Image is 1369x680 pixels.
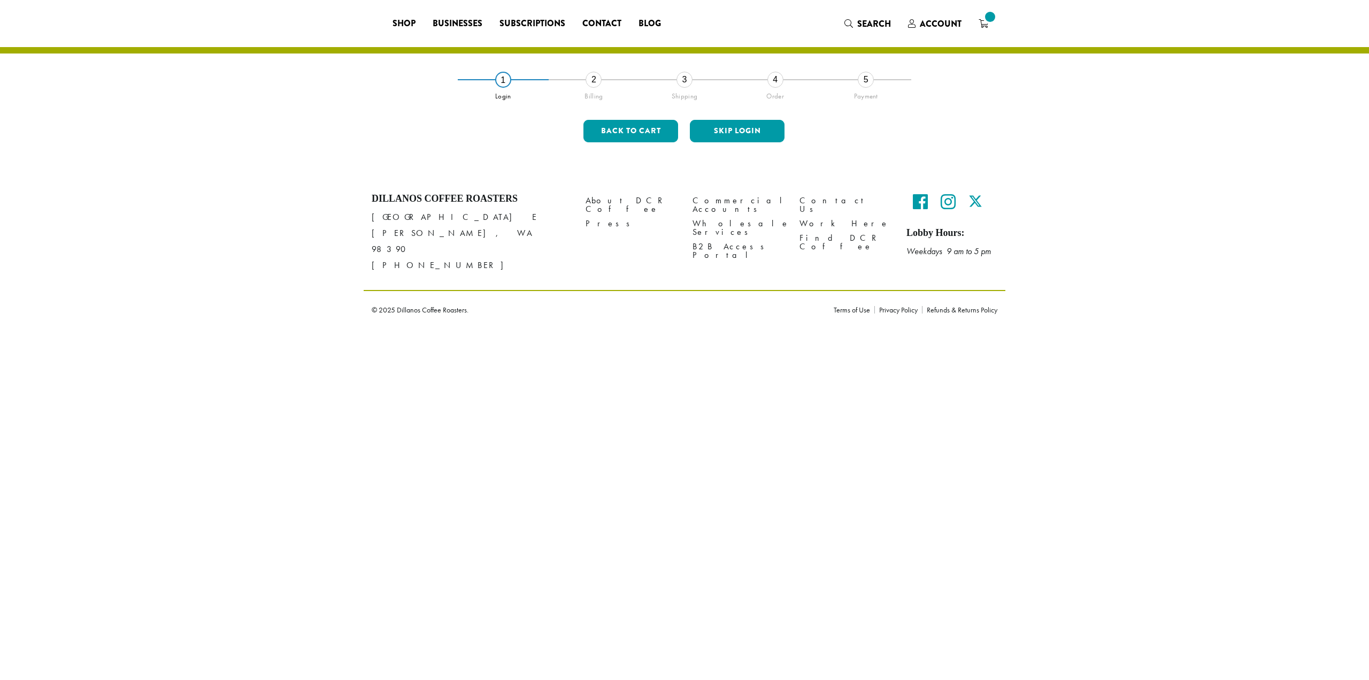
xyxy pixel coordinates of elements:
div: 3 [676,72,693,88]
a: B2B Access Portal [693,240,783,263]
a: Commercial Accounts [693,193,783,216]
div: Login [458,88,549,101]
h5: Lobby Hours: [906,227,997,239]
span: Businesses [433,17,482,30]
span: Account [920,18,962,30]
div: Order [730,88,821,101]
div: 5 [858,72,874,88]
p: [GEOGRAPHIC_DATA] E [PERSON_NAME], WA 98390 [PHONE_NUMBER] [372,209,570,273]
a: Shop [384,15,424,32]
a: Wholesale Services [693,217,783,240]
a: Privacy Policy [874,306,922,314]
a: Press [586,217,676,231]
p: © 2025 Dillanos Coffee Roasters. [372,306,818,314]
button: Skip Login [690,120,785,142]
a: Contact Us [799,193,890,216]
button: Back to cart [583,120,678,142]
span: Contact [582,17,621,30]
em: Weekdays 9 am to 5 pm [906,246,991,257]
span: Blog [639,17,661,30]
div: Billing [549,88,640,101]
div: 1 [495,72,511,88]
span: Shop [393,17,416,30]
div: 2 [586,72,602,88]
a: Search [836,15,899,33]
span: Subscriptions [499,17,565,30]
div: Shipping [639,88,730,101]
a: Work Here [799,217,890,231]
div: Payment [820,88,911,101]
span: Search [857,18,891,30]
a: Terms of Use [834,306,874,314]
h4: Dillanos Coffee Roasters [372,193,570,205]
a: About DCR Coffee [586,193,676,216]
div: 4 [767,72,783,88]
a: Find DCR Coffee [799,231,890,254]
a: Refunds & Returns Policy [922,306,997,314]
